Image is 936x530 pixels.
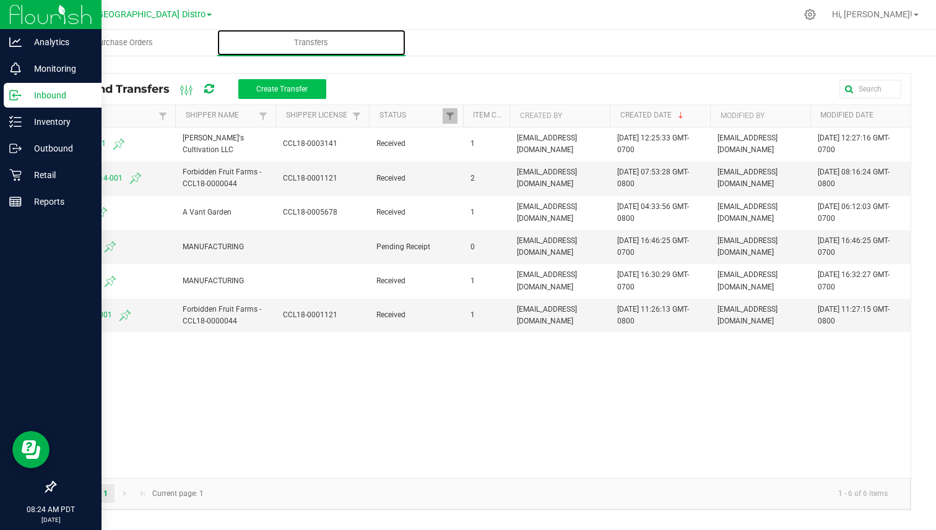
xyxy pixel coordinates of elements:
span: Pending Receipt [376,241,455,253]
span: [EMAIL_ADDRESS][DOMAIN_NAME] [717,202,778,223]
a: StatusSortable [379,111,443,121]
a: Shipper NameSortable [186,111,256,121]
th: Created By [509,105,610,127]
div: Manage settings [802,9,818,20]
kendo-pager: Current page: 1 [55,478,911,510]
span: [EMAIL_ADDRESS][DOMAIN_NAME] [717,134,778,154]
span: [DATE] 11:26:13 GMT-0800 [617,305,689,325]
span: Forbidden Fruit Farms - CCL18-0000044 [183,305,261,325]
span: [DATE] 08:16:24 GMT-0800 [818,168,890,188]
span: Sortable [676,111,686,121]
span: [EMAIL_ADDRESS][DOMAIN_NAME] [717,168,778,188]
span: [EMAIL_ADDRESS][DOMAIN_NAME] [717,236,778,257]
a: Modified DateSortable [820,111,906,121]
p: Inventory [22,114,96,129]
span: 1 [470,208,475,216]
span: MANUFACTURING [183,276,244,285]
inline-svg: Analytics [9,36,22,48]
a: Created DateSortable [620,111,706,121]
span: [EMAIL_ADDRESS][DOMAIN_NAME] [517,202,577,223]
p: Outbound [22,141,96,156]
span: Distribution - [GEOGRAPHIC_DATA] Distro [41,9,206,20]
th: Modified By [710,105,810,127]
span: Transfers [277,37,345,48]
span: [DATE] 04:33:56 GMT-0800 [617,202,689,223]
span: 124211 [63,205,168,220]
p: Retail [22,168,96,182]
inline-svg: Retail [9,169,22,181]
span: [EMAIL_ADDRESS][DOMAIN_NAME] [517,236,577,257]
span: CCL18-0001121 [283,174,337,182]
span: [DATE] 06:12:03 GMT-0700 [818,202,890,223]
span: 09240266 [63,274,168,289]
input: Search [839,80,901,98]
span: [EMAIL_ADDRESS][DOMAIN_NAME] [517,134,577,154]
a: Purchase Orders [30,30,217,56]
a: Filter [349,108,364,124]
span: [DATE] 16:46:25 GMT-0700 [818,236,890,257]
span: [DATE] 07:53:28 GMT-0800 [617,168,689,188]
span: [DATE] 12:25:33 GMT-0700 [617,134,689,154]
span: Received [376,275,455,287]
a: Filter [443,108,457,124]
span: A Vant Garden [183,208,232,216]
p: Analytics [22,35,96,49]
span: [EMAIL_ADDRESS][DOMAIN_NAME] [517,305,577,325]
inline-svg: Inventory [9,116,22,128]
span: [EMAIL_ADDRESS][DOMAIN_NAME] [517,168,577,188]
a: Transfers [217,30,405,56]
inline-svg: Monitoring [9,62,22,75]
span: TR-20250214-001 [63,171,168,186]
a: Filter [155,108,170,124]
span: Received [376,207,455,218]
span: [PERSON_NAME]'s Cultivation LLC [183,134,244,154]
span: [DATE] 16:46:25 GMT-0700 [617,236,689,257]
span: 1 [470,139,475,148]
span: 1 [470,310,475,319]
span: [EMAIL_ADDRESS][DOMAIN_NAME] [717,270,778,291]
span: [DATE] 12:27:16 GMT-0700 [818,134,890,154]
div: Inbound Transfers [64,79,336,100]
iframe: Resource center [12,431,50,468]
span: 2025042301 [63,137,168,152]
span: 0 [470,242,475,251]
span: CCL18-0001121 [283,310,337,319]
span: Received [376,309,455,321]
span: Hi, [PERSON_NAME]! [832,9,912,19]
inline-svg: Inbound [9,89,22,101]
a: Page 1 [97,484,115,503]
a: ManifestSortable [64,111,155,121]
span: [EMAIL_ADDRESS][DOMAIN_NAME] [717,305,778,325]
kendo-pager-info: 1 - 6 of 6 items [211,484,898,504]
span: [EMAIL_ADDRESS][DOMAIN_NAME] [517,270,577,291]
p: Monitoring [22,61,96,76]
span: 20231213-001 [63,308,168,323]
button: Create Transfer [238,79,326,99]
span: 2 [470,174,475,182]
span: CCL18-0005678 [283,208,337,216]
span: CCL18-0003141 [283,139,337,148]
inline-svg: Outbound [9,142,22,155]
span: 1 [470,276,475,285]
span: [DATE] 16:30:29 GMT-0700 [617,270,689,291]
p: Inbound [22,88,96,103]
span: Purchase Orders [77,37,170,48]
p: Reports [22,194,96,209]
span: [DATE] 16:32:27 GMT-0700 [818,270,890,291]
p: 08:24 AM PDT [6,504,96,515]
inline-svg: Reports [9,195,22,208]
span: Received [376,138,455,150]
span: MANUFACTURING [183,242,244,251]
span: Create Transfer [256,85,308,93]
p: [DATE] [6,515,96,524]
span: Forbidden Fruit Farms - CCL18-0000044 [183,168,261,188]
span: [DATE] 11:27:15 GMT-0800 [818,305,890,325]
span: Received [376,173,455,184]
a: Filter [256,108,271,124]
a: Item CountSortable [473,111,505,121]
span: 00000265 [63,239,168,254]
a: Shipper LicenseSortable [286,111,350,121]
